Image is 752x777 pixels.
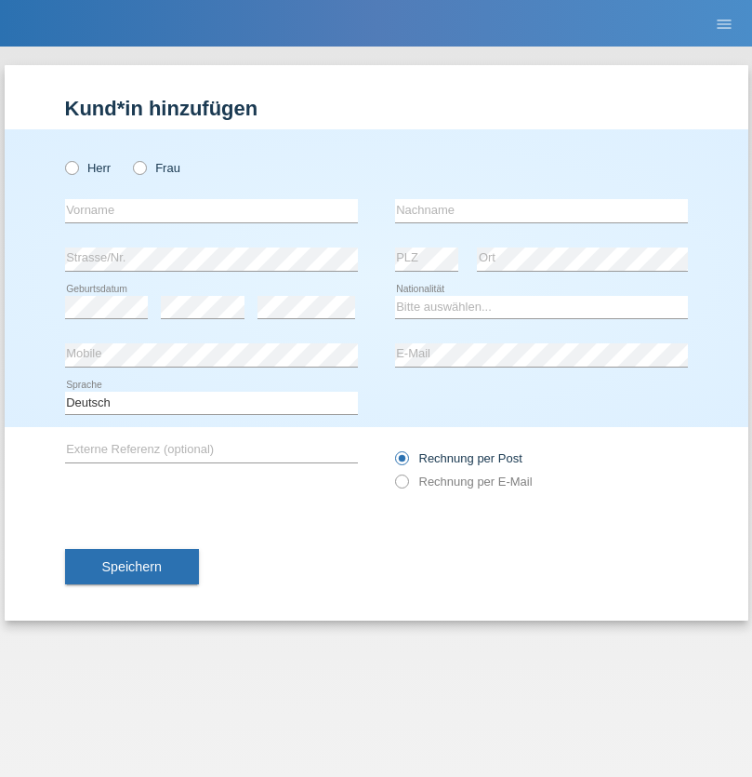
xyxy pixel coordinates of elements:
i: menu [715,15,733,33]
label: Herr [65,161,112,175]
input: Rechnung per Post [395,451,407,475]
input: Frau [133,161,145,173]
button: Speichern [65,549,199,584]
label: Rechnung per E-Mail [395,475,533,489]
input: Herr [65,161,77,173]
a: menu [706,18,743,29]
span: Speichern [102,559,162,574]
h1: Kund*in hinzufügen [65,97,688,120]
label: Rechnung per Post [395,451,522,465]
input: Rechnung per E-Mail [395,475,407,498]
label: Frau [133,161,180,175]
